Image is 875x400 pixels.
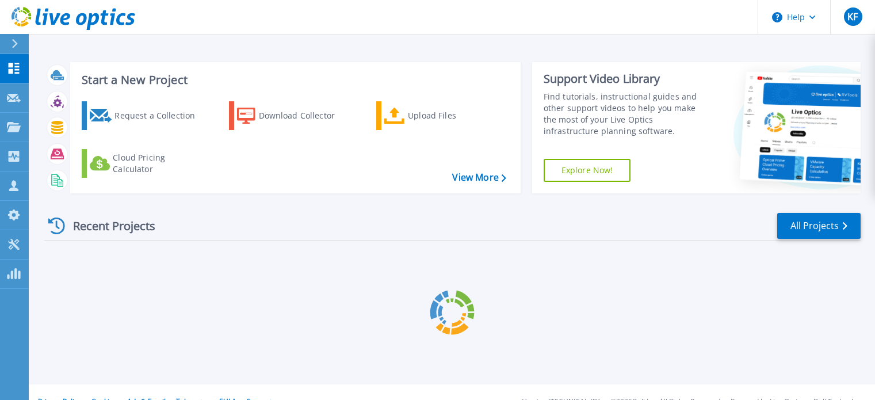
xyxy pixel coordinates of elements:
a: Cloud Pricing Calculator [82,149,210,178]
div: Find tutorials, instructional guides and other support videos to help you make the most of your L... [544,91,709,137]
div: Upload Files [408,104,500,127]
span: KF [847,12,858,21]
a: Download Collector [229,101,357,130]
h3: Start a New Project [82,74,506,86]
a: View More [452,172,506,183]
div: Recent Projects [44,212,171,240]
a: All Projects [777,213,861,239]
div: Download Collector [259,104,351,127]
a: Upload Files [376,101,505,130]
a: Request a Collection [82,101,210,130]
div: Request a Collection [114,104,207,127]
a: Explore Now! [544,159,631,182]
div: Support Video Library [544,71,709,86]
div: Cloud Pricing Calculator [113,152,205,175]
